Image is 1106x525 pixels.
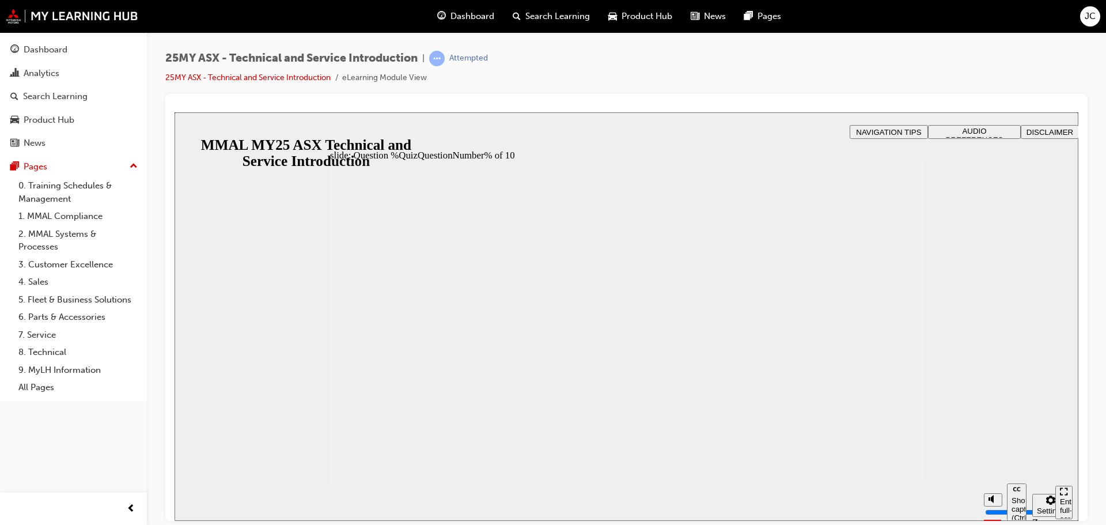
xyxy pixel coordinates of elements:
span: JC [1085,10,1096,23]
span: search-icon [513,9,521,24]
span: chart-icon [10,69,19,79]
span: Dashboard [450,10,494,23]
div: misc controls [804,371,875,409]
button: Pages [5,156,142,177]
button: Settings [858,382,895,405]
span: up-icon [130,159,138,174]
span: AUDIO PREFERENCES [771,14,829,32]
div: News [24,137,46,150]
a: 9. MyLH Information [14,361,142,379]
div: Analytics [24,67,59,80]
a: 5. Fleet & Business Solutions [14,291,142,309]
a: Dashboard [5,39,142,61]
a: Analytics [5,63,142,84]
button: Enter full-screen (Ctrl+Alt+F) [881,373,898,407]
button: Show captions (Ctrl+Alt+C) [832,371,852,409]
div: Attempted [449,53,488,64]
button: Mute (Ctrl+Alt+M) [809,381,828,394]
span: NAVIGATION TIPS [681,16,747,24]
nav: slide navigation [881,371,898,409]
span: news-icon [10,138,19,149]
span: pages-icon [744,9,753,24]
button: DISCLAIMER [846,13,904,27]
span: guage-icon [437,9,446,24]
button: NAVIGATION TIPS [675,13,753,27]
a: 7. Service [14,326,142,344]
div: Show captions (Ctrl+Alt+C) [837,384,847,410]
a: 25MY ASX - Technical and Service Introduction [165,73,331,82]
a: 0. Training Schedules & Management [14,177,142,207]
span: pages-icon [10,162,19,172]
span: Product Hub [622,10,672,23]
span: car-icon [608,9,617,24]
a: 2. MMAL Systems & Processes [14,225,142,256]
a: News [5,133,142,154]
span: News [704,10,726,23]
a: 6. Parts & Accessories [14,308,142,326]
span: prev-icon [127,502,135,516]
span: DISCLAIMER [852,16,899,24]
a: news-iconNews [681,5,735,28]
div: Product Hub [24,114,74,127]
a: 8. Technical [14,343,142,361]
span: learningRecordVerb_ATTEMPT-icon [429,51,445,66]
input: volume [810,395,885,405]
a: guage-iconDashboard [428,5,503,28]
li: eLearning Module View [342,71,427,85]
span: 25MY ASX - Technical and Service Introduction [165,52,418,65]
div: Search Learning [23,90,88,103]
div: Pages [24,160,47,173]
span: Pages [757,10,781,23]
img: mmal [6,9,138,24]
div: Enter full-screen (Ctrl+Alt+F) [885,385,893,420]
div: Dashboard [24,43,67,56]
button: DashboardAnalyticsSearch LearningProduct HubNews [5,37,142,156]
a: pages-iconPages [735,5,790,28]
a: search-iconSearch Learning [503,5,599,28]
a: 1. MMAL Compliance [14,207,142,225]
span: guage-icon [10,45,19,55]
button: AUDIO PREFERENCES [753,13,846,27]
span: car-icon [10,115,19,126]
a: Product Hub [5,109,142,131]
a: All Pages [14,379,142,396]
button: JC [1080,6,1100,27]
span: search-icon [10,92,18,102]
a: 3. Customer Excellence [14,256,142,274]
label: Zoom to fit [858,405,881,439]
span: news-icon [691,9,699,24]
div: Settings [862,394,890,403]
a: car-iconProduct Hub [599,5,681,28]
span: | [422,52,425,65]
a: 4. Sales [14,273,142,291]
a: Search Learning [5,86,142,107]
span: Search Learning [525,10,590,23]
